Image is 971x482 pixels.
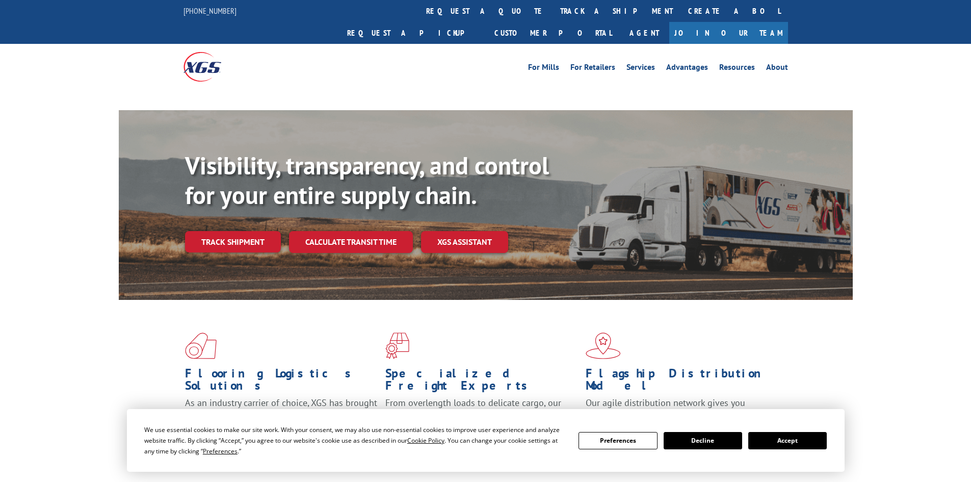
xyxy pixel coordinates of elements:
a: For Retailers [570,63,615,74]
button: Preferences [579,432,657,449]
a: Join Our Team [669,22,788,44]
img: xgs-icon-focused-on-flooring-red [385,333,409,359]
span: Preferences [203,447,238,455]
a: Services [626,63,655,74]
img: xgs-icon-total-supply-chain-intelligence-red [185,333,217,359]
a: XGS ASSISTANT [421,231,508,253]
a: Track shipment [185,231,281,252]
h1: Flagship Distribution Model [586,367,778,397]
a: About [766,63,788,74]
span: As an industry carrier of choice, XGS has brought innovation and dedication to flooring logistics... [185,397,377,433]
button: Accept [748,432,827,449]
a: Calculate transit time [289,231,413,253]
a: [PHONE_NUMBER] [183,6,237,16]
span: Cookie Policy [407,436,444,445]
img: xgs-icon-flagship-distribution-model-red [586,333,621,359]
a: Customer Portal [487,22,619,44]
a: Advantages [666,63,708,74]
h1: Flooring Logistics Solutions [185,367,378,397]
h1: Specialized Freight Experts [385,367,578,397]
a: Resources [719,63,755,74]
p: From overlength loads to delicate cargo, our experienced staff knows the best way to move your fr... [385,397,578,442]
div: Cookie Consent Prompt [127,409,845,472]
span: Our agile distribution network gives you nationwide inventory management on demand. [586,397,773,421]
a: Request a pickup [339,22,487,44]
button: Decline [664,432,742,449]
div: We use essential cookies to make our site work. With your consent, we may also use non-essential ... [144,424,566,456]
a: For Mills [528,63,559,74]
a: Agent [619,22,669,44]
b: Visibility, transparency, and control for your entire supply chain. [185,149,549,211]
